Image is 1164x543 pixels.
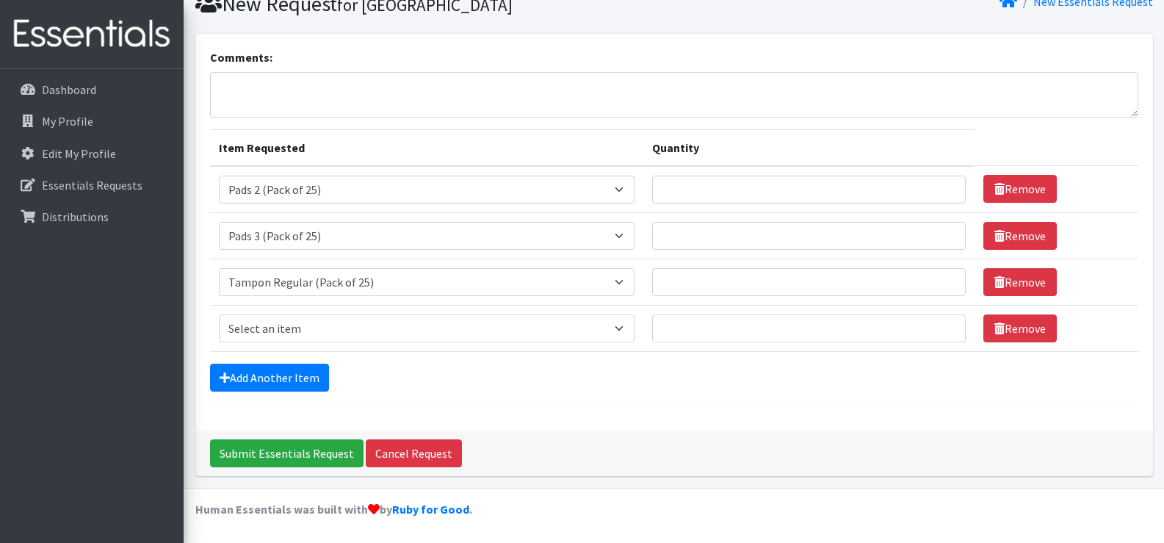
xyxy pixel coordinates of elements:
[210,129,644,166] th: Item Requested
[42,209,109,224] p: Distributions
[366,439,462,467] a: Cancel Request
[42,178,142,193] p: Essentials Requests
[983,268,1057,296] a: Remove
[6,170,178,200] a: Essentials Requests
[6,202,178,231] a: Distributions
[983,175,1057,203] a: Remove
[983,222,1057,250] a: Remove
[42,82,96,97] p: Dashboard
[6,10,178,59] img: HumanEssentials
[195,502,472,517] strong: Human Essentials was built with by .
[6,139,178,168] a: Edit My Profile
[392,502,469,517] a: Ruby for Good
[983,314,1057,342] a: Remove
[42,146,116,161] p: Edit My Profile
[210,364,329,392] a: Add Another Item
[6,75,178,104] a: Dashboard
[210,439,364,467] input: Submit Essentials Request
[42,114,93,129] p: My Profile
[210,48,272,66] label: Comments:
[643,129,975,166] th: Quantity
[6,107,178,136] a: My Profile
